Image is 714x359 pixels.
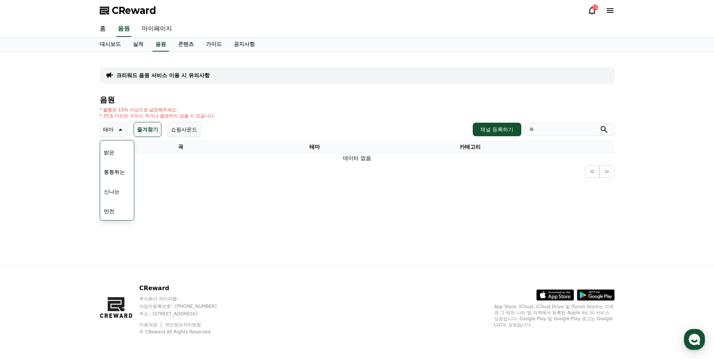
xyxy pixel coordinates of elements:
[262,140,368,154] th: 테마
[101,203,117,219] button: 반전
[112,5,156,17] span: CReward
[139,303,231,309] p: 사업자등록번호 : [PHONE_NUMBER]
[368,140,572,154] th: 카테고리
[134,122,161,137] button: 즐겨찾기
[103,124,114,135] p: 테마
[101,144,117,161] button: 밝은
[101,183,123,200] button: 신나는
[139,322,163,327] a: 이용약관
[473,123,521,136] button: 채널 등록하기
[100,107,216,113] p: * 볼륨은 15% 이상으로 설정해주세요.
[2,239,50,257] a: 홈
[494,304,615,328] p: App Store, iCloud, iCloud Drive 및 iTunes Store는 미국과 그 밖의 나라 및 지역에서 등록된 Apple Inc.의 서비스 상표입니다. Goo...
[116,250,125,256] span: 설정
[172,37,200,52] a: 콘텐츠
[228,37,261,52] a: 공지사항
[139,329,231,335] p: © CReward All Rights Reserved.
[139,311,231,317] p: 주소 : [STREET_ADDRESS]
[139,296,231,302] p: 주식회사 와이피랩
[139,284,231,293] p: CReward
[100,5,156,17] a: CReward
[94,37,127,52] a: 대시보드
[24,250,28,256] span: 홈
[167,122,201,137] button: 쇼핑사운드
[600,166,614,178] button: >
[200,37,228,52] a: 가이드
[116,71,210,79] a: 크리워드 음원 서비스 이용 시 유의사항
[592,5,598,11] div: 35
[152,37,169,52] a: 음원
[100,140,262,154] th: 곡
[97,239,145,257] a: 설정
[50,239,97,257] a: 대화
[100,154,615,163] td: 데이터 없음
[127,37,149,52] a: 실적
[101,164,128,180] button: 통통튀는
[165,322,201,327] a: 개인정보처리방침
[100,122,128,137] button: 테마
[100,96,615,104] h4: 음원
[585,166,600,178] button: <
[588,6,597,15] a: 35
[116,21,131,37] a: 음원
[100,113,216,119] p: * 35초 미만은 수익이 적거나 발생하지 않을 수 있습니다.
[136,21,178,37] a: 마이페이지
[69,250,78,256] span: 대화
[94,21,112,37] a: 홈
